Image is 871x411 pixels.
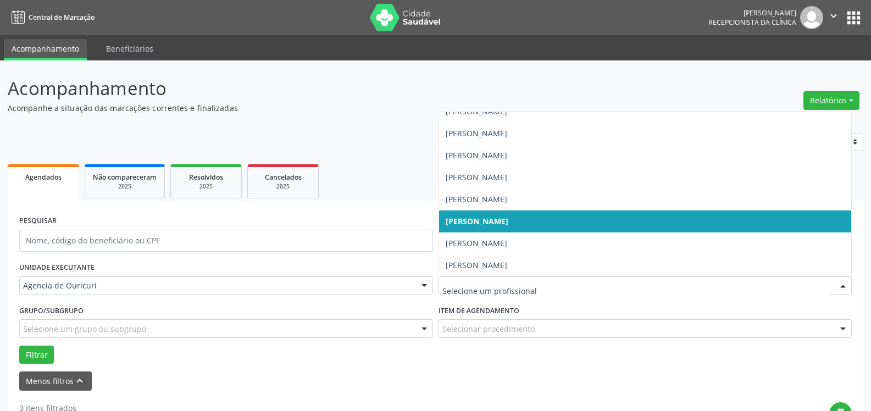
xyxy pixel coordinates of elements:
[8,102,607,114] p: Acompanhe a situação das marcações correntes e finalizadas
[439,302,519,319] label: Item de agendamento
[74,375,86,387] i: keyboard_arrow_up
[25,173,62,182] span: Agendados
[828,10,840,22] i: 
[93,182,157,191] div: 2025
[823,6,844,29] button: 
[179,182,234,191] div: 2025
[803,91,859,110] button: Relatórios
[442,280,830,302] input: Selecione um profissional
[4,39,87,60] a: Acompanhamento
[844,8,863,27] button: apps
[446,172,507,182] span: [PERSON_NAME]
[8,8,95,26] a: Central de Marcação
[98,39,161,58] a: Beneficiários
[446,260,507,270] span: [PERSON_NAME]
[93,173,157,182] span: Não compareceram
[19,371,92,391] button: Menos filtroskeyboard_arrow_up
[256,182,310,191] div: 2025
[8,75,607,102] p: Acompanhamento
[446,216,508,226] span: [PERSON_NAME]
[19,213,57,230] label: PESQUISAR
[19,259,95,276] label: UNIDADE EXECUTANTE
[446,194,507,204] span: [PERSON_NAME]
[19,230,433,252] input: Nome, código do beneficiário ou CPF
[19,302,84,319] label: Grupo/Subgrupo
[265,173,302,182] span: Cancelados
[708,18,796,27] span: Recepcionista da clínica
[442,323,535,335] span: Selecionar procedimento
[800,6,823,29] img: img
[446,128,507,138] span: [PERSON_NAME]
[29,13,95,22] span: Central de Marcação
[446,150,507,160] span: [PERSON_NAME]
[189,173,223,182] span: Resolvidos
[23,323,146,335] span: Selecione um grupo ou subgrupo
[19,346,54,364] button: Filtrar
[446,238,507,248] span: [PERSON_NAME]
[23,280,410,291] span: Agencia de Ouricuri
[708,8,796,18] div: [PERSON_NAME]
